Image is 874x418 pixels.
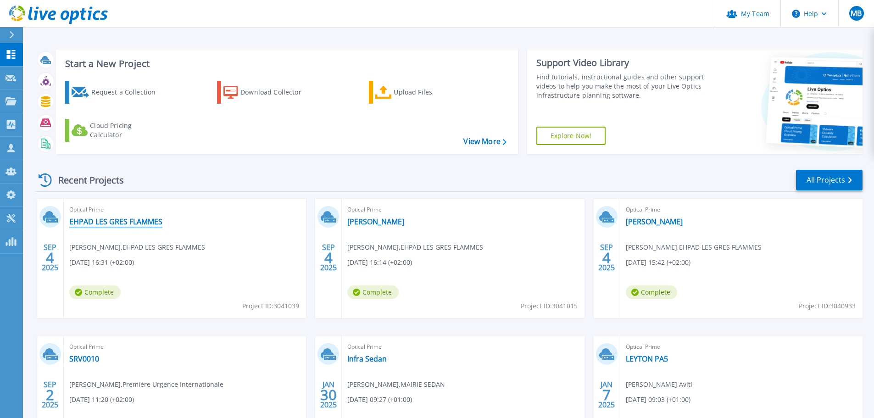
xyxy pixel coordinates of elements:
[347,354,387,363] a: Infra Sedan
[347,217,404,226] a: [PERSON_NAME]
[347,205,579,215] span: Optical Prime
[598,241,615,274] div: SEP 2025
[46,254,54,262] span: 4
[851,10,862,17] span: MB
[320,391,337,399] span: 30
[320,378,337,412] div: JAN 2025
[35,169,136,191] div: Recent Projects
[69,257,134,268] span: [DATE] 16:31 (+02:00)
[242,301,299,311] span: Project ID: 3041039
[69,242,205,252] span: [PERSON_NAME] , EHPAD LES GRES FLAMMES
[626,354,668,363] a: LEYTON PA5
[626,205,857,215] span: Optical Prime
[626,217,683,226] a: [PERSON_NAME]
[799,301,856,311] span: Project ID: 3040933
[626,257,690,268] span: [DATE] 15:42 (+02:00)
[69,342,301,352] span: Optical Prime
[463,137,506,146] a: View More
[347,342,579,352] span: Optical Prime
[347,379,445,390] span: [PERSON_NAME] , MAIRIE SEDAN
[347,257,412,268] span: [DATE] 16:14 (+02:00)
[69,354,99,363] a: SRV0010
[536,57,707,69] div: Support Video Library
[626,379,692,390] span: [PERSON_NAME] , Aviti
[69,395,134,405] span: [DATE] 11:20 (+02:00)
[536,72,707,100] div: Find tutorials, instructional guides and other support videos to help you make the most of your L...
[217,81,319,104] a: Download Collector
[90,121,163,139] div: Cloud Pricing Calculator
[69,205,301,215] span: Optical Prime
[69,217,162,226] a: EHPAD LES GRES FLAMMES
[320,241,337,274] div: SEP 2025
[626,242,762,252] span: [PERSON_NAME] , EHPAD LES GRES FLAMMES
[626,342,857,352] span: Optical Prime
[91,83,165,101] div: Request a Collection
[369,81,471,104] a: Upload Files
[598,378,615,412] div: JAN 2025
[347,285,399,299] span: Complete
[46,391,54,399] span: 2
[347,395,412,405] span: [DATE] 09:27 (+01:00)
[602,391,611,399] span: 7
[240,83,314,101] div: Download Collector
[536,127,606,145] a: Explore Now!
[69,379,223,390] span: [PERSON_NAME] , Première Urgence Internationale
[626,395,690,405] span: [DATE] 09:03 (+01:00)
[41,378,59,412] div: SEP 2025
[324,254,333,262] span: 4
[65,81,167,104] a: Request a Collection
[347,242,483,252] span: [PERSON_NAME] , EHPAD LES GRES FLAMMES
[796,170,863,190] a: All Projects
[69,285,121,299] span: Complete
[521,301,578,311] span: Project ID: 3041015
[602,254,611,262] span: 4
[65,59,506,69] h3: Start a New Project
[394,83,467,101] div: Upload Files
[65,119,167,142] a: Cloud Pricing Calculator
[41,241,59,274] div: SEP 2025
[626,285,677,299] span: Complete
